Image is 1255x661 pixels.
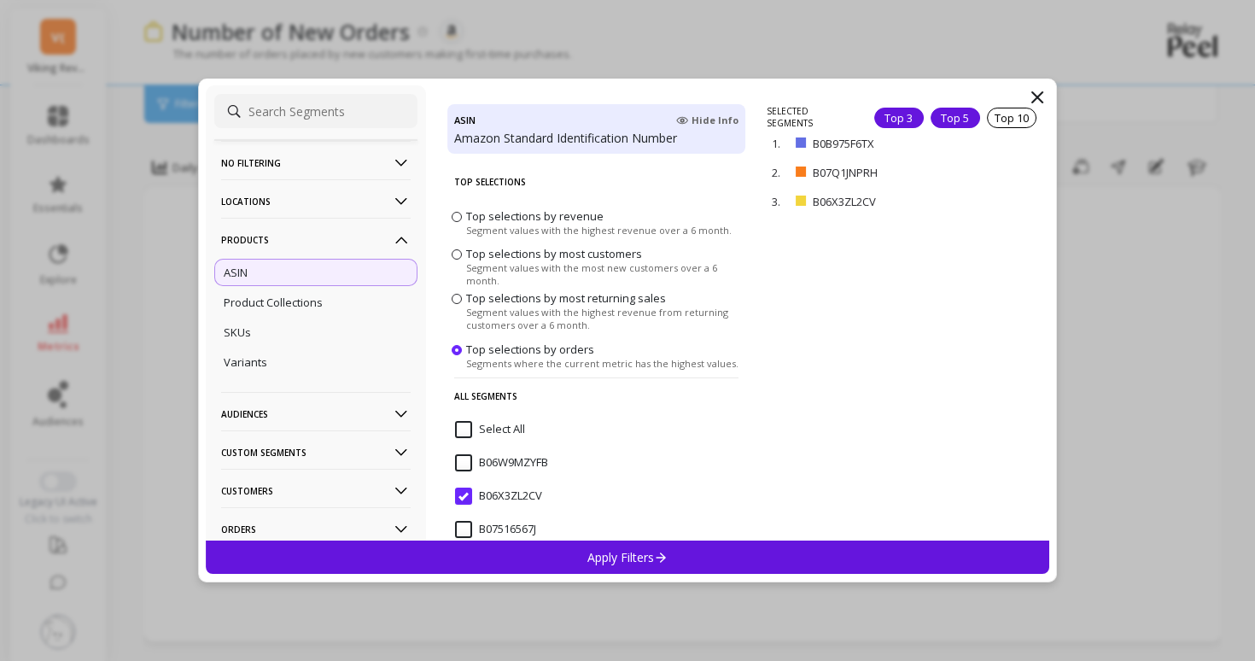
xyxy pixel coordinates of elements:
[221,218,411,261] p: Products
[466,357,738,370] span: Segments where the current metric has the highest values.
[455,421,525,438] span: Select All
[772,165,789,180] p: 2.
[466,306,741,331] span: Segment values with the highest revenue from returning customers over a 6 month.
[767,105,853,129] p: SELECTED SEGMENTS
[931,108,980,128] div: Top 5
[224,354,267,370] p: Variants
[455,454,548,471] span: B06W9MZYFB
[772,136,789,151] p: 1.
[224,295,323,310] p: Product Collections
[466,342,594,357] span: Top selections by orders
[221,469,411,512] p: Customers
[772,194,789,209] p: 3.
[466,261,741,287] span: Segment values with the most new customers over a 6 month.
[454,377,738,414] p: All Segments
[454,111,476,130] h4: ASIN
[221,392,411,436] p: Audiences
[454,130,738,147] p: Amazon Standard Identification Number
[221,141,411,184] p: No filtering
[224,325,251,340] p: SKUs
[987,108,1036,128] div: Top 10
[874,108,924,128] div: Top 3
[221,430,411,474] p: Custom Segments
[455,521,536,538] span: B07516567J
[454,164,738,200] p: Top Selections
[587,549,668,565] p: Apply Filters
[813,165,958,180] p: B07Q1JNPRH
[466,208,604,224] span: Top selections by revenue
[676,114,738,127] span: Hide Info
[466,290,666,306] span: Top selections by most returning sales
[224,265,248,280] p: ASIN
[214,94,417,128] input: Search Segments
[455,488,542,505] span: B06X3ZL2CV
[221,507,411,551] p: Orders
[466,224,732,237] span: Segment values with the highest revenue over a 6 month.
[813,136,956,151] p: B0B975F6TX
[221,179,411,223] p: Locations
[466,246,642,261] span: Top selections by most customers
[813,194,957,209] p: B06X3ZL2CV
